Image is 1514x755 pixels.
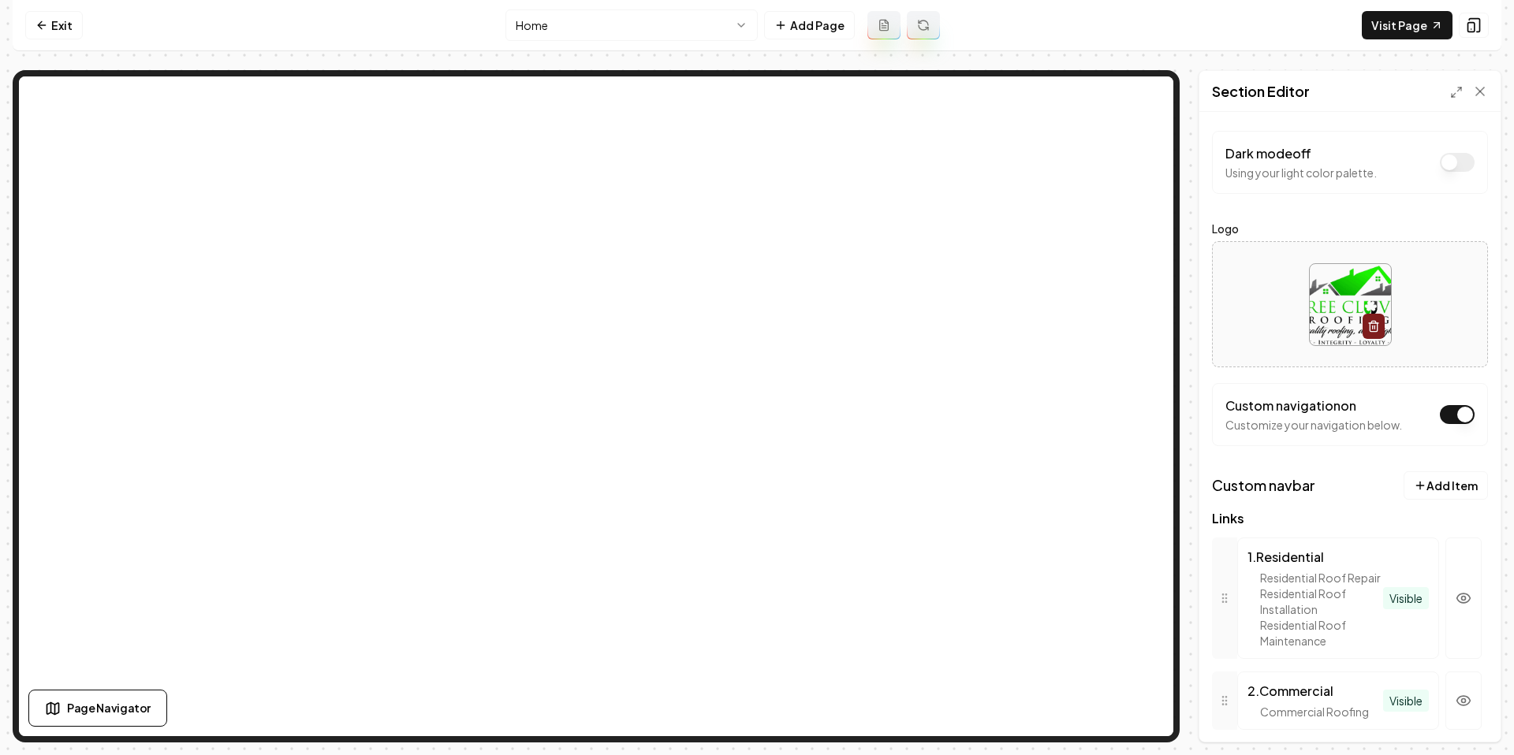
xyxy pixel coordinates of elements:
[1260,704,1383,720] div: Commercial Roofing
[28,690,167,727] button: Page Navigator
[1225,397,1356,414] label: Custom navigation on
[1260,570,1383,586] div: Residential Roof Repair
[1260,617,1383,649] div: Residential Roof Maintenance
[1404,471,1488,500] button: Add Item
[1225,417,1402,433] p: Customize your navigation below.
[25,11,83,39] a: Exit
[1247,682,1383,701] div: 2 . Commercial
[1310,264,1391,345] img: image
[867,11,901,39] button: Add admin page prompt
[1212,80,1310,102] h2: Section Editor
[1225,165,1377,180] p: Using your light color palette.
[1247,548,1383,567] div: 1 . Residential
[907,11,940,39] button: Regenerate page
[1212,512,1488,525] span: Links
[1383,587,1429,609] span: Visible
[1212,219,1488,238] label: Logo
[67,700,151,716] span: Page Navigator
[1383,690,1429,712] span: Visible
[1362,11,1452,39] a: Visit Page
[1212,474,1315,497] h3: Custom navbar
[1225,145,1311,162] label: Dark mode off
[1260,586,1383,617] div: Residential Roof Installation
[764,11,855,39] button: Add Page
